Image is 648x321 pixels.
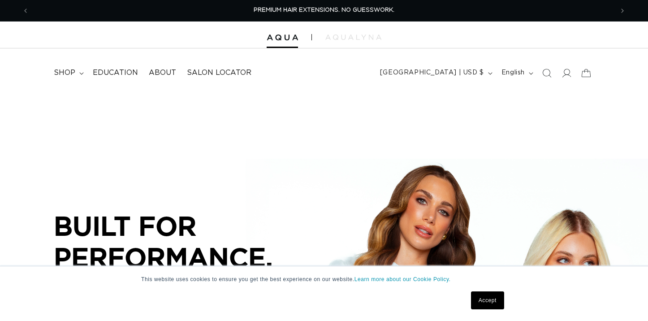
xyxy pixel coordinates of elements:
[496,65,537,82] button: English
[143,63,181,83] a: About
[501,68,525,78] span: English
[181,63,257,83] a: Salon Locator
[149,68,176,78] span: About
[93,68,138,78] span: Education
[87,63,143,83] a: Education
[325,35,381,40] img: aqualyna.com
[375,65,496,82] button: [GEOGRAPHIC_DATA] | USD $
[380,68,484,78] span: [GEOGRAPHIC_DATA] | USD $
[16,2,35,19] button: Previous announcement
[537,63,557,83] summary: Search
[141,275,507,283] p: This website uses cookies to ensure you get the best experience on our website.
[187,68,251,78] span: Salon Locator
[54,68,75,78] span: shop
[613,2,632,19] button: Next announcement
[354,276,451,282] a: Learn more about our Cookie Policy.
[267,35,298,41] img: Aqua Hair Extensions
[48,63,87,83] summary: shop
[471,291,504,309] a: Accept
[254,7,394,13] span: PREMIUM HAIR EXTENSIONS. NO GUESSWORK.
